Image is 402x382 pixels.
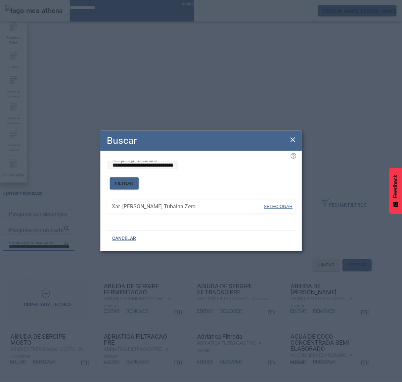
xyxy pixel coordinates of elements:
[112,203,263,211] span: Xar. [PERSON_NAME] Tubaina Zero
[393,175,399,198] span: Feedback
[115,180,134,187] span: FILTRAR
[113,235,136,242] span: CANCELAR
[107,133,137,148] h2: Buscar
[264,204,293,209] span: SELECIONAR
[110,177,139,189] button: FILTRAR
[113,158,157,163] mat-label: Pesquise por resultante
[107,232,142,245] button: CANCELAR
[389,168,402,214] button: Feedback - Mostrar pesquisa
[263,201,293,213] button: SELECIONAR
